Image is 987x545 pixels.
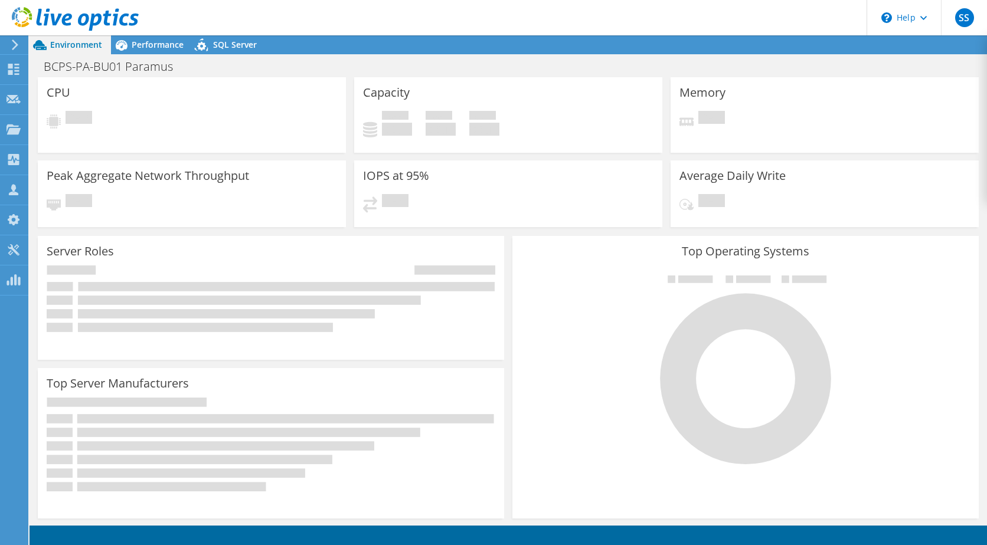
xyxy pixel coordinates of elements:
[47,245,114,258] h3: Server Roles
[132,39,184,50] span: Performance
[363,86,410,99] h3: Capacity
[679,169,786,182] h3: Average Daily Write
[382,123,412,136] h4: 0 GiB
[698,111,725,127] span: Pending
[66,111,92,127] span: Pending
[521,245,970,258] h3: Top Operating Systems
[213,39,257,50] span: SQL Server
[38,60,191,73] h1: BCPS-PA-BU01 Paramus
[47,86,70,99] h3: CPU
[426,111,452,123] span: Free
[469,123,499,136] h4: 0 GiB
[47,169,249,182] h3: Peak Aggregate Network Throughput
[50,39,102,50] span: Environment
[426,123,456,136] h4: 0 GiB
[679,86,725,99] h3: Memory
[698,194,725,210] span: Pending
[382,194,408,210] span: Pending
[363,169,429,182] h3: IOPS at 95%
[881,12,892,23] svg: \n
[47,377,189,390] h3: Top Server Manufacturers
[382,111,408,123] span: Used
[955,8,974,27] span: SS
[66,194,92,210] span: Pending
[469,111,496,123] span: Total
